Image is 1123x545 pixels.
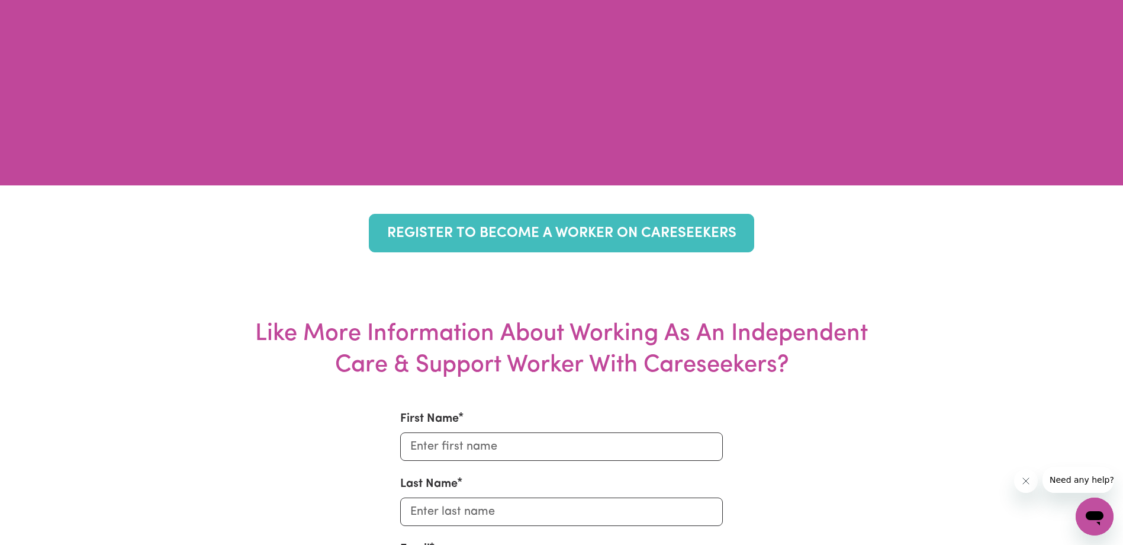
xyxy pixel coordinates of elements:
span: Need any help? [7,8,72,18]
iframe: Message from company [1042,467,1114,493]
iframe: Button to launch messaging window [1076,498,1114,536]
input: Enter last name [400,498,723,526]
input: Enter first name [400,432,723,461]
iframe: Close message [1014,469,1038,493]
a: REGISTER TO BECOME A WORKER ON CARESEEKERS [369,214,754,252]
h3: Like More Information About Working As An Independent Care & Support Worker With Careseekers? [249,281,874,381]
label: First Name [400,410,459,428]
label: Last Name [400,475,458,493]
